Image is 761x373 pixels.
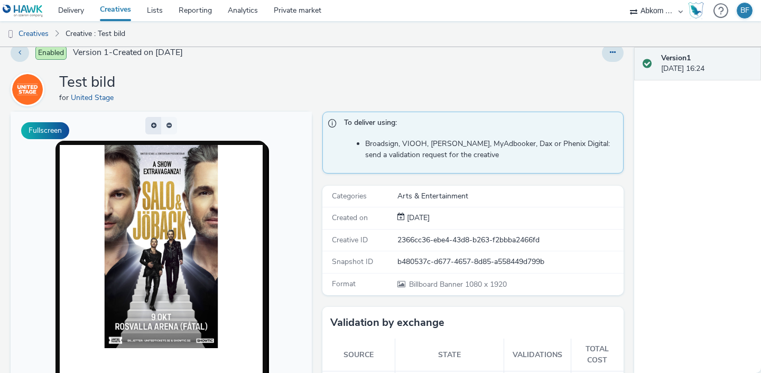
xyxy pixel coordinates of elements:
[344,117,612,131] span: To deliver using:
[11,84,49,94] a: United Stage
[12,74,43,105] img: United Stage
[322,339,395,371] th: Source
[397,235,623,245] div: 2366cc36-ebe4-43d8-b263-f2bbba2466fd
[571,339,624,371] th: Total cost
[409,279,465,289] span: Billboard Banner
[740,3,749,19] div: BF
[405,213,430,223] div: Creation 28 August 2025, 16:24
[3,4,43,17] img: undefined Logo
[395,339,504,371] th: State
[365,139,618,160] li: Broadsign, VIOOH, [PERSON_NAME], MyAdbooker, Dax or Phenix Digital: send a validation request for...
[71,93,118,103] a: United Stage
[688,2,708,19] a: Hawk Academy
[332,257,373,267] span: Snapshot ID
[332,191,367,201] span: Categories
[408,279,507,289] span: 1080 x 1920
[405,213,430,223] span: [DATE]
[94,33,207,236] img: Advertisement preview
[59,72,118,93] h1: Test bild
[21,122,69,139] button: Fullscreen
[35,46,67,60] span: Enabled
[661,53,691,63] strong: Version 1
[5,29,16,40] img: dooh
[504,339,571,371] th: Validations
[397,191,623,202] div: Arts & Entertainment
[661,53,753,75] div: [DATE] 16:24
[60,21,131,47] a: Creative : Test bild
[330,315,444,331] h3: Validation by exchange
[688,2,704,19] img: Hawk Academy
[332,279,356,289] span: Format
[73,47,183,59] span: Version 1 - Created on [DATE]
[397,257,623,267] div: b480537c-d677-4657-8d85-a558449d799b
[332,213,368,223] span: Created on
[332,235,368,245] span: Creative ID
[59,93,71,103] span: for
